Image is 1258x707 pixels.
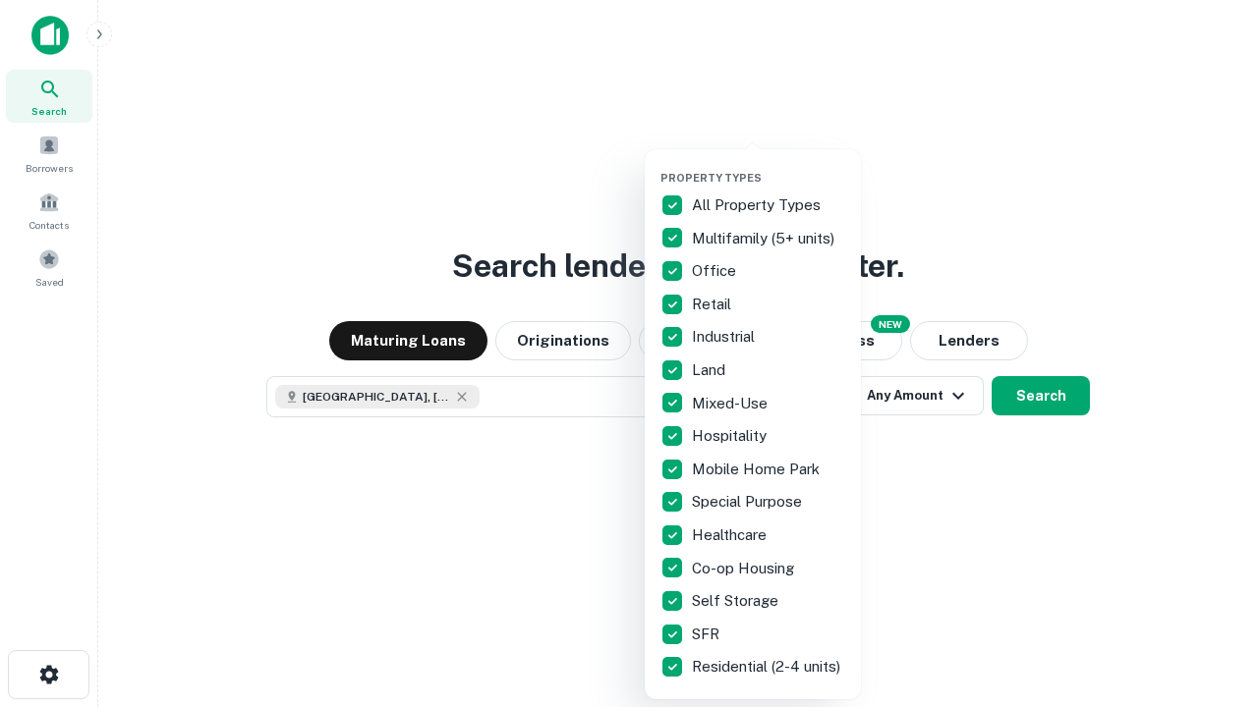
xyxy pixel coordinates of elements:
[692,557,798,580] p: Co-op Housing
[692,358,729,382] p: Land
[660,172,762,184] span: Property Types
[692,458,824,481] p: Mobile Home Park
[692,424,771,448] p: Hospitality
[1160,550,1258,644] iframe: Chat Widget
[692,490,806,514] p: Special Purpose
[692,227,838,250] p: Multifamily (5+ units)
[692,655,844,679] p: Residential (2-4 units)
[692,589,782,613] p: Self Storage
[692,325,759,349] p: Industrial
[692,193,825,217] p: All Property Types
[692,293,735,316] p: Retail
[692,392,772,415] p: Mixed-Use
[692,259,740,283] p: Office
[692,523,771,547] p: Healthcare
[692,623,723,646] p: SFR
